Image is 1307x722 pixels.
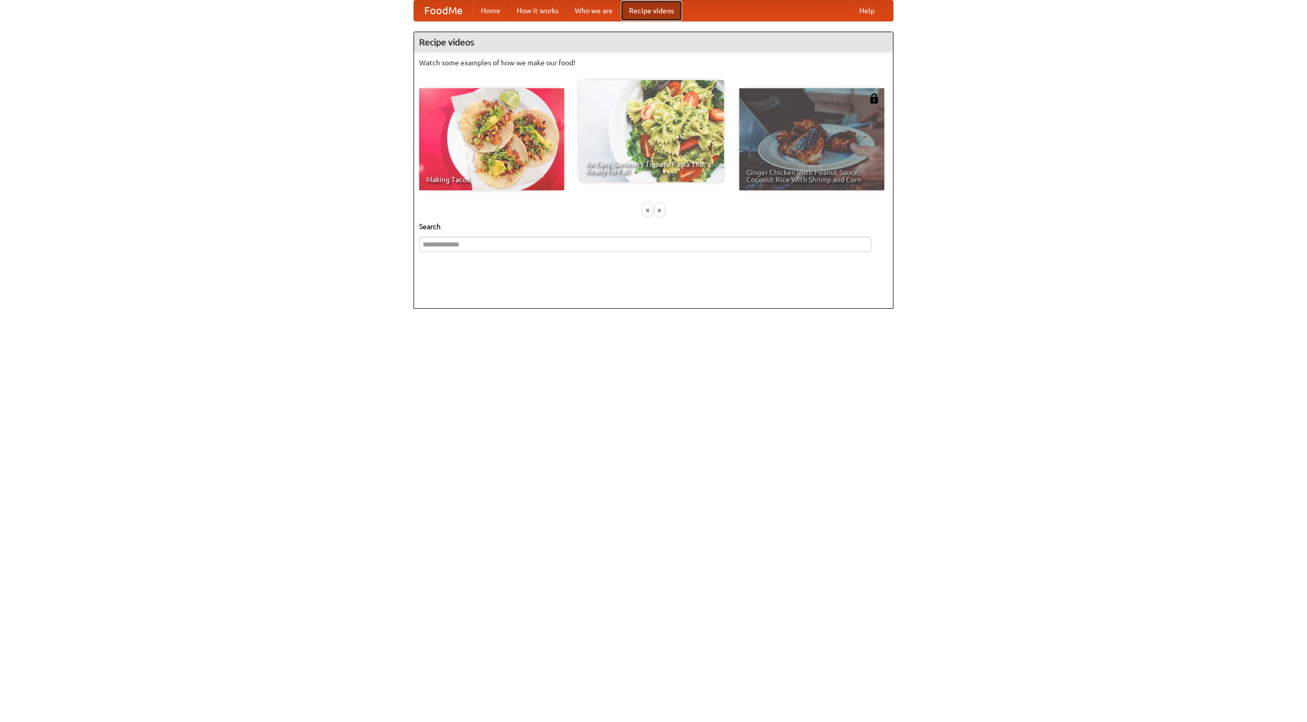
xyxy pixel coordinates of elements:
a: Home [473,1,509,21]
h5: Search [419,221,888,232]
span: Making Tacos [426,176,557,183]
h4: Recipe videos [414,32,893,53]
div: « [643,204,652,216]
span: An Easy, Summery Tomato Pasta That's Ready for Fall [586,161,717,175]
a: Who we are [567,1,621,21]
a: An Easy, Summery Tomato Pasta That's Ready for Fall [579,80,724,182]
a: Making Tacos [419,88,564,190]
div: » [655,204,664,216]
a: FoodMe [414,1,473,21]
img: 483408.png [869,93,879,104]
a: Help [851,1,883,21]
p: Watch some examples of how we make our food! [419,58,888,68]
a: Recipe videos [621,1,682,21]
a: How it works [509,1,567,21]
